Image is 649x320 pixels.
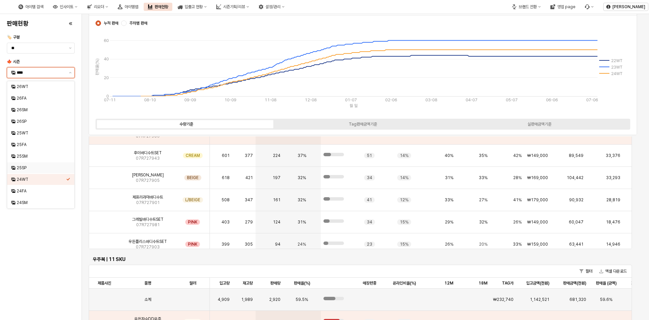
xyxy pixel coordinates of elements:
[132,194,163,200] span: 제프리라마바디수트
[265,4,280,9] div: 설정/관리
[174,3,211,11] div: 입출고 현황
[445,219,453,225] span: 29%
[569,297,586,302] span: 681,320
[478,280,488,286] span: 18M
[519,4,537,9] div: 브랜드 전환
[528,122,551,127] div: 실판매금액기준
[298,242,306,247] span: 24%
[221,242,230,247] span: 399
[243,280,253,286] span: 재고량
[17,96,66,101] div: 26FA
[612,4,645,10] p: [PERSON_NAME]
[245,219,253,225] span: 279
[114,3,142,11] div: 아이템맵
[129,239,167,244] span: 우든플리스바디수트SET
[493,297,514,302] span: ₩232,740
[400,153,408,158] span: 14%
[513,219,522,225] span: 26%
[367,197,372,203] span: 41
[527,242,548,247] span: ₩159,000
[527,153,548,158] span: ₩149,000
[298,175,306,180] span: 32%
[98,280,111,286] span: 제품사진
[7,35,20,40] span: 🏷️ 구분
[569,153,583,158] span: 89,549
[221,197,230,203] span: 508
[17,142,66,147] div: 25FA
[98,121,275,127] label: 수량기준
[546,3,579,11] div: 영업 page
[444,280,453,286] span: 12M
[221,219,230,225] span: 403
[144,297,151,302] span: 소계
[245,153,253,158] span: 377
[513,175,522,180] span: 28%
[223,4,245,9] div: 시즌기획/리뷰
[129,20,147,26] span: 주차별 판매
[179,122,193,127] div: 수량기준
[400,197,408,203] span: 12%
[569,197,583,203] span: 90,932
[596,280,617,286] span: 판매율 (금액)
[136,200,160,205] span: 07R727901
[186,153,200,158] span: CREAM
[445,153,453,158] span: 40%
[445,242,453,247] span: 26%
[596,267,630,275] button: 엑셀 다운로드
[273,219,280,225] span: 124
[513,242,522,247] span: 33%
[513,153,522,158] span: 42%
[479,242,488,247] span: 20%
[275,242,280,247] span: 94
[93,256,628,262] h6: 우주복 | 11 SKU
[245,197,253,203] span: 347
[479,219,488,225] span: 32%
[144,280,151,286] span: 품명
[273,175,280,180] span: 197
[132,217,163,222] span: 그레빌바디수트SET
[269,297,280,302] span: 2,920
[298,197,306,203] span: 32%
[155,4,168,9] div: 판매현황
[606,197,620,203] span: 28,819
[349,122,377,127] div: Tag판매금액기준
[451,121,628,127] label: 실판매금액기준
[367,153,372,158] span: 51
[294,280,310,286] span: 판매율(%)
[479,197,488,203] span: 27%
[606,153,620,158] span: 33,376
[188,219,197,225] span: PINK
[569,242,583,247] span: 63,441
[17,188,66,194] div: 24FA
[527,175,548,180] span: ₩169,000
[367,242,372,247] span: 23
[132,172,164,178] span: [PERSON_NAME]
[445,197,453,203] span: 33%
[600,297,612,302] span: 59.6%
[606,242,620,247] span: 14,946
[222,175,230,180] span: 618
[218,297,230,302] span: 4,909
[125,4,138,9] div: 아이템맵
[245,175,253,180] span: 421
[445,175,453,180] span: 31%
[563,280,586,286] span: 판매금액(천원)
[275,121,451,127] label: Tag판매금액기준
[222,153,230,158] span: 601
[400,175,408,180] span: 14%
[17,84,66,89] div: 26WT
[245,242,253,247] span: 305
[508,3,545,11] div: 브랜드 전환
[14,3,47,11] div: 아이템 검색
[188,242,197,247] span: PINK
[295,297,308,302] span: 59.5%
[212,3,253,11] div: 시즌기획/리뷰
[367,219,372,225] span: 34
[136,222,160,228] span: 07R727981
[241,297,253,302] span: 1,989
[400,219,408,225] span: 15%
[17,107,66,113] div: 26SM
[83,3,112,11] div: 리오더
[66,68,74,78] button: 제안 사항 표시
[17,165,66,171] div: 25SP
